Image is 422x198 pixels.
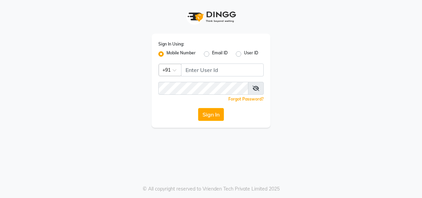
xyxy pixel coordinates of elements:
[228,96,264,102] a: Forgot Password?
[244,50,258,58] label: User ID
[212,50,228,58] label: Email ID
[158,41,184,47] label: Sign In Using:
[184,7,238,27] img: logo1.svg
[181,64,264,76] input: Username
[166,50,196,58] label: Mobile Number
[198,108,224,121] button: Sign In
[158,82,248,95] input: Username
